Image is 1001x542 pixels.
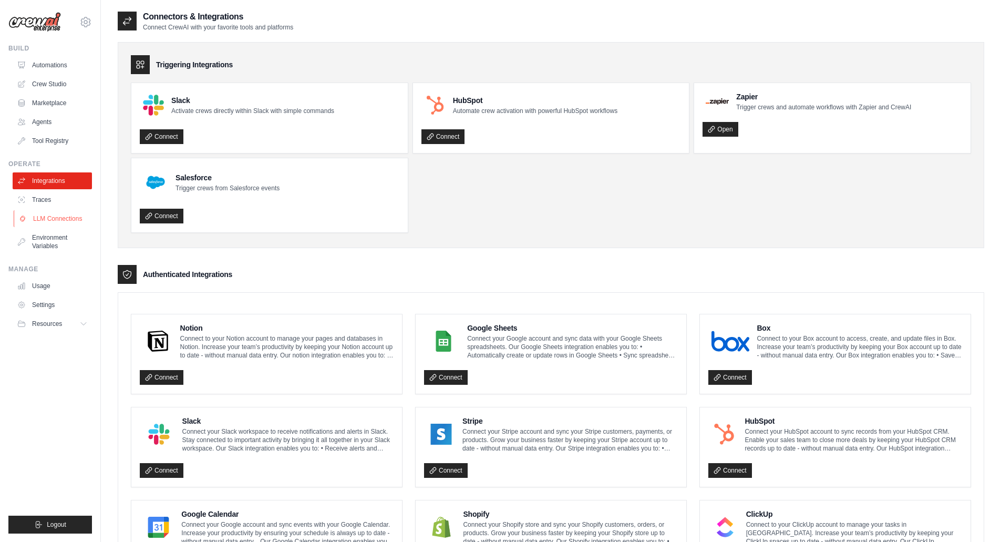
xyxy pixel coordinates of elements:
[180,323,394,333] h4: Notion
[427,424,455,445] img: Stripe Logo
[8,12,61,32] img: Logo
[143,517,174,538] img: Google Calendar Logo
[736,103,911,111] p: Trigger crews and automate workflows with Zapier and CrewAI
[8,265,92,273] div: Manage
[143,23,293,32] p: Connect CrewAI with your favorite tools and platforms
[47,520,66,529] span: Logout
[143,269,232,280] h3: Authenticated Integrations
[427,331,460,352] img: Google Sheets Logo
[171,107,334,115] p: Activate crews directly within Slack with simple commands
[143,11,293,23] h2: Connectors & Integrations
[745,427,962,453] p: Connect your HubSpot account to sync records from your HubSpot CRM. Enable your sales team to clo...
[140,463,183,478] a: Connect
[13,76,92,93] a: Crew Studio
[171,95,334,106] h4: Slack
[13,315,92,332] button: Resources
[708,463,752,478] a: Connect
[711,331,749,352] img: Box Logo
[703,122,738,137] a: Open
[32,320,62,328] span: Resources
[13,229,92,254] a: Environment Variables
[140,209,183,223] a: Connect
[8,516,92,534] button: Logout
[13,278,92,294] a: Usage
[757,323,962,333] h4: Box
[13,95,92,111] a: Marketplace
[182,427,394,453] p: Connect your Slack workspace to receive notifications and alerts in Slack. Stay connected to impo...
[711,424,737,445] img: HubSpot Logo
[143,95,164,116] img: Slack Logo
[13,191,92,208] a: Traces
[467,323,678,333] h4: Google Sheets
[706,98,729,105] img: Zapier Logo
[143,170,168,195] img: Salesforce Logo
[424,370,468,385] a: Connect
[14,210,93,227] a: LLM Connections
[463,509,678,519] h4: Shopify
[13,296,92,313] a: Settings
[462,427,678,453] p: Connect your Stripe account and sync your Stripe customers, payments, or products. Grow your busi...
[143,424,175,445] img: Slack Logo
[13,57,92,74] a: Automations
[427,517,456,538] img: Shopify Logo
[708,370,752,385] a: Connect
[140,370,183,385] a: Connect
[462,416,678,426] h4: Stripe
[424,463,468,478] a: Connect
[181,509,394,519] h4: Google Calendar
[711,517,739,538] img: ClickUp Logo
[182,416,394,426] h4: Slack
[143,331,173,352] img: Notion Logo
[176,184,280,192] p: Trigger crews from Salesforce events
[736,91,911,102] h4: Zapier
[421,129,465,144] a: Connect
[8,160,92,168] div: Operate
[156,59,233,70] h3: Triggering Integrations
[8,44,92,53] div: Build
[453,95,617,106] h4: HubSpot
[140,129,183,144] a: Connect
[176,172,280,183] h4: Salesforce
[745,416,962,426] h4: HubSpot
[425,95,446,116] img: HubSpot Logo
[13,132,92,149] a: Tool Registry
[180,334,394,360] p: Connect to your Notion account to manage your pages and databases in Notion. Increase your team’s...
[746,509,962,519] h4: ClickUp
[13,114,92,130] a: Agents
[13,172,92,189] a: Integrations
[453,107,617,115] p: Automate crew activation with powerful HubSpot workflows
[467,334,678,360] p: Connect your Google account and sync data with your Google Sheets spreadsheets. Our Google Sheets...
[757,334,962,360] p: Connect to your Box account to access, create, and update files in Box. Increase your team’s prod...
